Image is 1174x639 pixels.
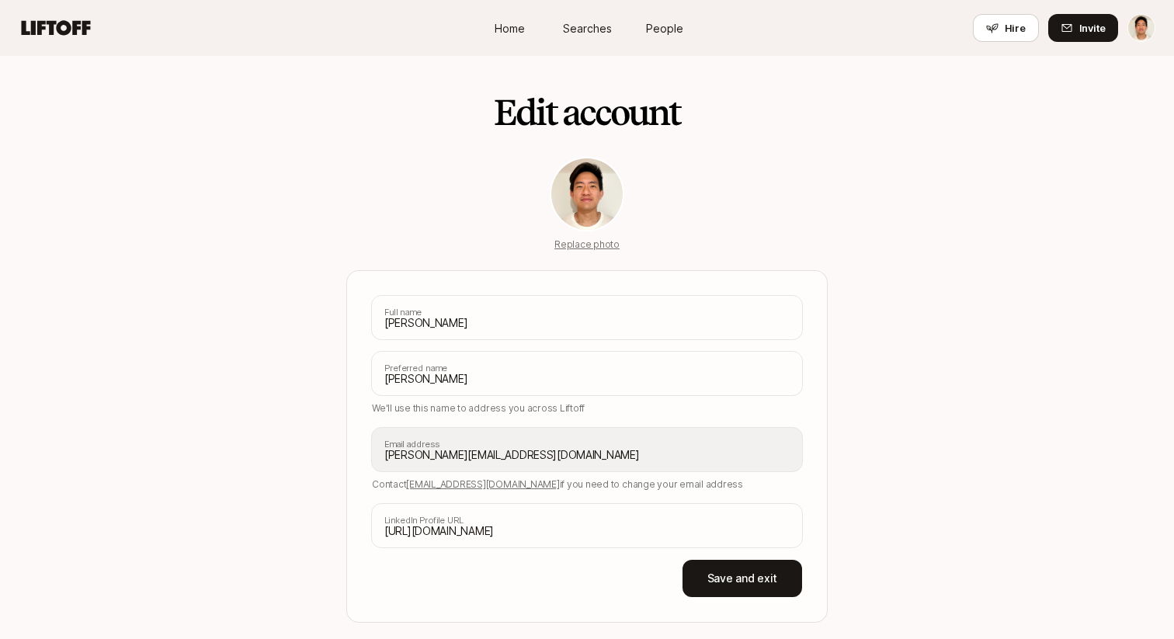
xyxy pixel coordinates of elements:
[1005,20,1026,36] span: Hire
[973,14,1039,42] button: Hire
[683,560,802,597] button: Save and exit
[646,20,683,36] span: People
[1128,15,1155,41] img: Jeremy Chen
[551,158,623,230] img: c3894d86_b3f1_4e23_a0e4_4d923f503b0e.jpg
[495,20,525,36] span: Home
[372,478,802,491] p: Contact if you need to change your email address
[1127,14,1155,42] button: Jeremy Chen
[1048,14,1118,42] button: Invite
[471,14,548,43] a: Home
[494,93,679,132] h2: Edit account
[548,14,626,43] a: Searches
[626,14,703,43] a: People
[372,401,802,415] p: We'll use this name to address you across Liftoff
[563,20,612,36] span: Searches
[406,478,559,490] span: [EMAIL_ADDRESS][DOMAIN_NAME]
[1079,20,1106,36] span: Invite
[554,238,620,252] p: Replace photo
